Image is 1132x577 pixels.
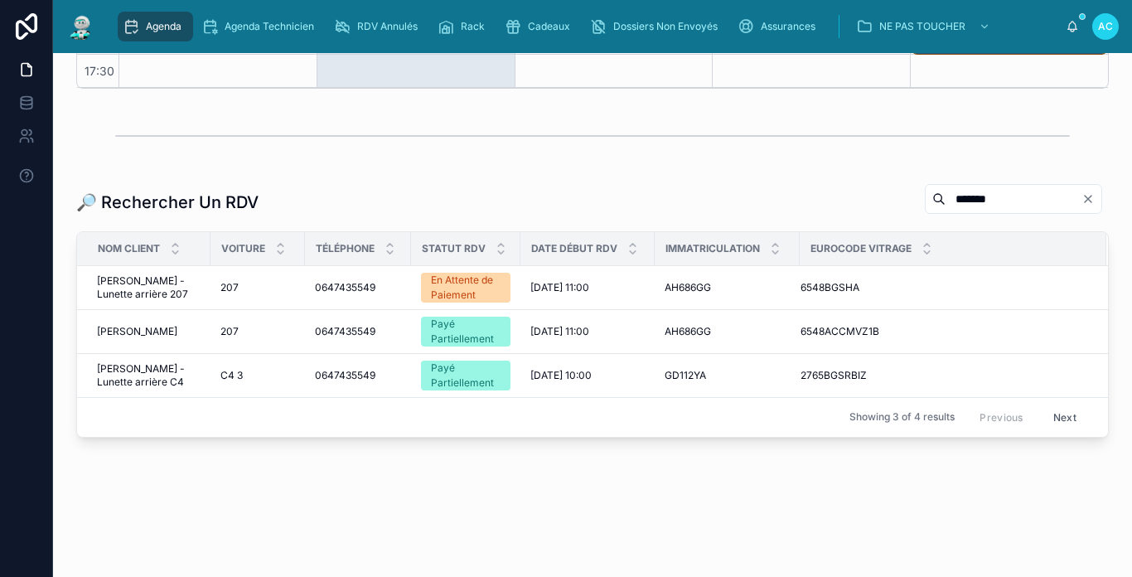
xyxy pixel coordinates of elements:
a: [PERSON_NAME] [97,325,201,338]
button: Next [1042,405,1088,430]
span: Statut RDV [422,242,486,255]
span: AC [1098,20,1113,33]
div: En Attente de Paiement [431,273,501,303]
span: [DATE] 11:00 [530,281,589,294]
span: AH686GG [665,281,711,294]
a: AH686GG [665,281,790,294]
span: 17:30 [80,64,119,78]
a: 6548BGSHA [801,281,1086,294]
div: Payé Partiellement [431,317,501,347]
a: [PERSON_NAME] - Lunette arrière C4 [97,362,201,389]
a: Assurances [733,12,827,41]
span: Agenda [146,20,181,33]
a: [DATE] 11:00 [530,281,645,294]
a: [PERSON_NAME] - Lunette arrière 207 [97,274,201,301]
a: 207 [220,325,295,338]
span: 6548ACCMVZ1B [801,325,879,338]
a: 2765BGSRBIZ [801,369,1086,382]
span: NE PAS TOUCHER [879,20,965,33]
a: Agenda Technicien [196,12,326,41]
a: 6548ACCMVZ1B [801,325,1086,338]
span: Immatriculation [665,242,760,255]
span: C4 3 [220,369,243,382]
span: 0647435549 [315,281,375,294]
a: RDV Annulés [329,12,429,41]
span: Téléphone [316,242,375,255]
a: [DATE] 10:00 [530,369,645,382]
span: 207 [220,325,239,338]
span: 2765BGSRBIZ [801,369,867,382]
a: AH686GG [665,325,790,338]
img: App logo [66,13,96,40]
span: Agenda Technicien [225,20,314,33]
span: [DATE] 11:00 [530,325,589,338]
span: 0647435549 [315,325,375,338]
a: Agenda [118,12,193,41]
a: Payé Partiellement [421,361,510,390]
span: Eurocode Vitrage [810,242,912,255]
a: [DATE] 11:00 [530,325,645,338]
span: GD112YA [665,369,706,382]
span: Cadeaux [528,20,570,33]
span: Dossiers Non Envoyés [613,20,718,33]
a: NE PAS TOUCHER [851,12,999,41]
a: Rack [433,12,496,41]
span: 6548BGSHA [801,281,859,294]
a: 0647435549 [315,281,401,294]
a: C4 3 [220,369,295,382]
span: Assurances [761,20,815,33]
span: Nom Client [98,242,160,255]
span: Rack [461,20,485,33]
a: 0647435549 [315,369,401,382]
span: [PERSON_NAME] [97,325,177,338]
a: Cadeaux [500,12,582,41]
span: Voiture [221,242,265,255]
span: 0647435549 [315,369,375,382]
div: Payé Partiellement [431,361,501,390]
a: Payé Partiellement [421,317,510,347]
a: GD112YA [665,369,790,382]
span: RDV Annulés [357,20,418,33]
div: scrollable content [109,8,1066,45]
a: En Attente de Paiement [421,273,510,303]
h1: 🔎 Rechercher Un RDV [76,191,259,214]
button: Clear [1081,192,1101,206]
span: [DATE] 10:00 [530,369,592,382]
span: AH686GG [665,325,711,338]
span: Showing 3 of 4 results [849,410,955,424]
span: Date Début RDV [531,242,617,255]
span: 207 [220,281,239,294]
a: 207 [220,281,295,294]
a: Dossiers Non Envoyés [585,12,729,41]
a: 0647435549 [315,325,401,338]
